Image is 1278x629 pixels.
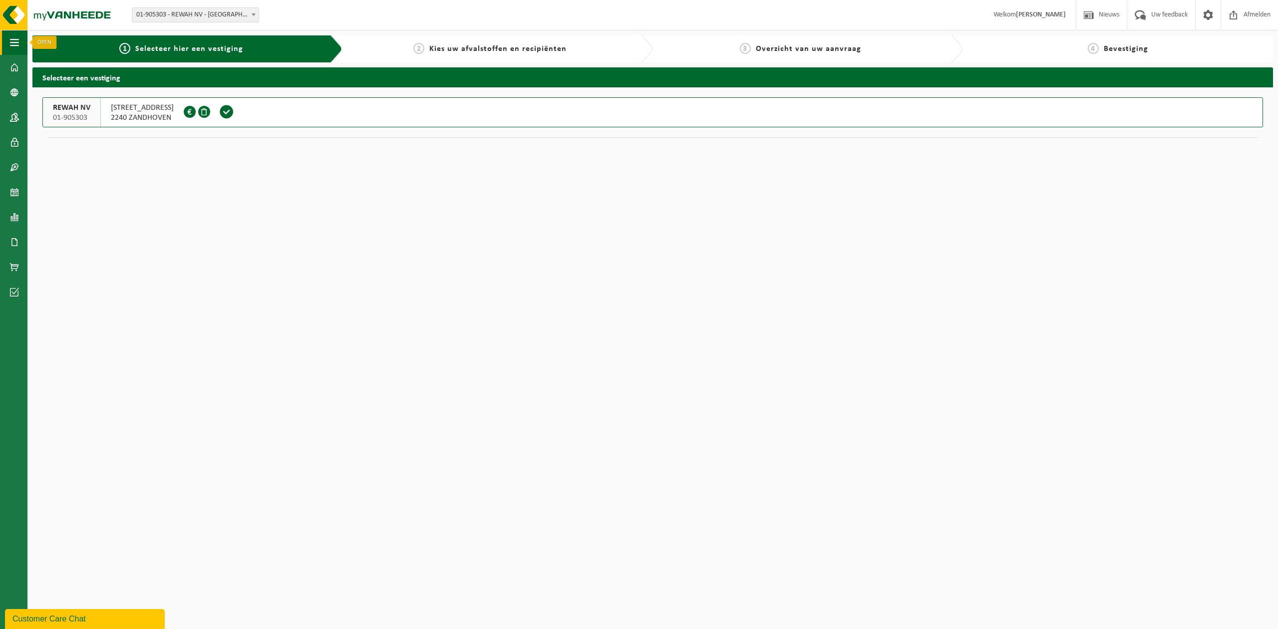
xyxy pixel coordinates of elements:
h2: Selecteer een vestiging [32,67,1273,87]
span: 4 [1088,43,1099,54]
span: 01-905303 [53,113,90,123]
span: Overzicht van uw aanvraag [756,45,861,53]
span: 1 [119,43,130,54]
span: Bevestiging [1104,45,1148,53]
iframe: chat widget [5,607,167,629]
span: Kies uw afvalstoffen en recipiënten [429,45,567,53]
span: 01-905303 - REWAH NV - ZANDHOVEN [132,7,259,22]
span: [STREET_ADDRESS] [111,103,174,113]
strong: [PERSON_NAME] [1016,11,1066,18]
span: REWAH NV [53,103,90,113]
button: REWAH NV 01-905303 [STREET_ADDRESS]2240 ZANDHOVEN [42,97,1263,127]
span: 01-905303 - REWAH NV - ZANDHOVEN [132,8,259,22]
span: Selecteer hier een vestiging [135,45,243,53]
span: 2 [413,43,424,54]
span: 3 [740,43,751,54]
span: 2240 ZANDHOVEN [111,113,174,123]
